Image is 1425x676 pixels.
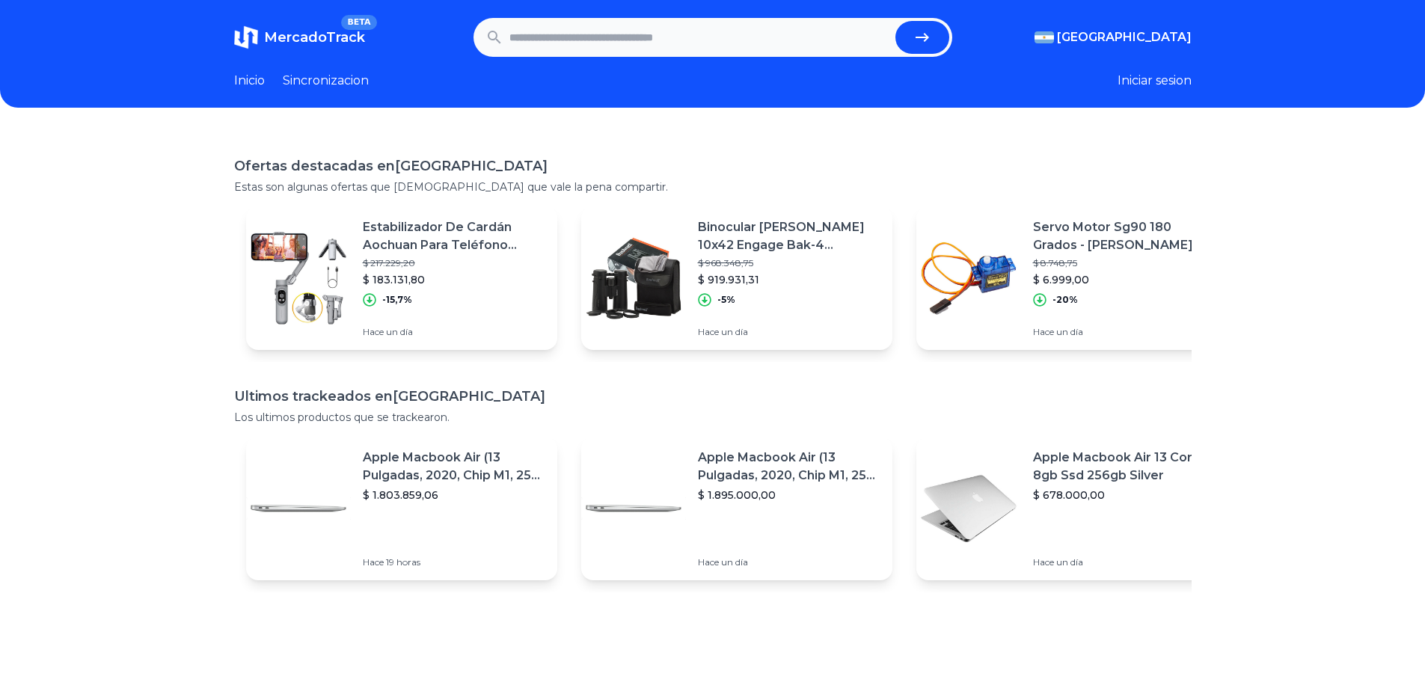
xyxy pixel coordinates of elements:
[363,488,545,503] p: $ 1.803.859,06
[382,294,412,306] p: -15,7%
[246,226,351,331] img: Featured image
[581,226,686,331] img: Featured image
[1033,449,1216,485] p: Apple Macbook Air 13 Core I5 8gb Ssd 256gb Silver
[698,326,880,338] p: Hace un día
[698,272,880,287] p: $ 919.931,31
[234,410,1192,425] p: Los ultimos productos que se trackearon.
[363,556,545,568] p: Hace 19 horas
[1033,272,1216,287] p: $ 6.999,00
[234,156,1192,176] h1: Ofertas destacadas en [GEOGRAPHIC_DATA]
[916,206,1228,350] a: Featured imageServo Motor Sg90 180 Grados - [PERSON_NAME] Robótica$ 8.748,75$ 6.999,00-20%Hace un...
[246,437,557,580] a: Featured imageApple Macbook Air (13 Pulgadas, 2020, Chip M1, 256 Gb De Ssd, 8 Gb De Ram) - Plata$...
[1052,294,1078,306] p: -20%
[1035,28,1192,46] button: [GEOGRAPHIC_DATA]
[698,449,880,485] p: Apple Macbook Air (13 Pulgadas, 2020, Chip M1, 256 Gb De Ssd, 8 Gb De Ram) - Plata
[581,456,686,561] img: Featured image
[264,29,365,46] span: MercadoTrack
[698,218,880,254] p: Binocular [PERSON_NAME] 10x42 Engage Bak-4 Ben1042
[1057,28,1192,46] span: [GEOGRAPHIC_DATA]
[698,257,880,269] p: $ 968.348,75
[283,72,369,90] a: Sincronizacion
[363,272,545,287] p: $ 183.131,80
[234,72,265,90] a: Inicio
[1033,326,1216,338] p: Hace un día
[234,179,1192,194] p: Estas son algunas ofertas que [DEMOGRAPHIC_DATA] que vale la pena compartir.
[916,456,1021,561] img: Featured image
[341,15,376,30] span: BETA
[1033,488,1216,503] p: $ 678.000,00
[581,206,892,350] a: Featured imageBinocular [PERSON_NAME] 10x42 Engage Bak-4 Ben1042$ 968.348,75$ 919.931,31-5%Hace u...
[234,25,365,49] a: MercadoTrackBETA
[234,25,258,49] img: MercadoTrack
[581,437,892,580] a: Featured imageApple Macbook Air (13 Pulgadas, 2020, Chip M1, 256 Gb De Ssd, 8 Gb De Ram) - Plata$...
[246,456,351,561] img: Featured image
[1035,31,1054,43] img: Argentina
[246,206,557,350] a: Featured imageEstabilizador De Cardán Aochuan Para Teléfono Inteligente Co$ 217.229,20$ 183.131,8...
[916,437,1228,580] a: Featured imageApple Macbook Air 13 Core I5 8gb Ssd 256gb Silver$ 678.000,00Hace un día
[363,326,545,338] p: Hace un día
[698,488,880,503] p: $ 1.895.000,00
[363,218,545,254] p: Estabilizador De Cardán Aochuan Para Teléfono Inteligente Co
[1118,72,1192,90] button: Iniciar sesion
[363,449,545,485] p: Apple Macbook Air (13 Pulgadas, 2020, Chip M1, 256 Gb De Ssd, 8 Gb De Ram) - Plata
[717,294,735,306] p: -5%
[363,257,545,269] p: $ 217.229,20
[234,386,1192,407] h1: Ultimos trackeados en [GEOGRAPHIC_DATA]
[916,226,1021,331] img: Featured image
[1033,556,1216,568] p: Hace un día
[1033,218,1216,254] p: Servo Motor Sg90 180 Grados - [PERSON_NAME] Robótica
[698,556,880,568] p: Hace un día
[1033,257,1216,269] p: $ 8.748,75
